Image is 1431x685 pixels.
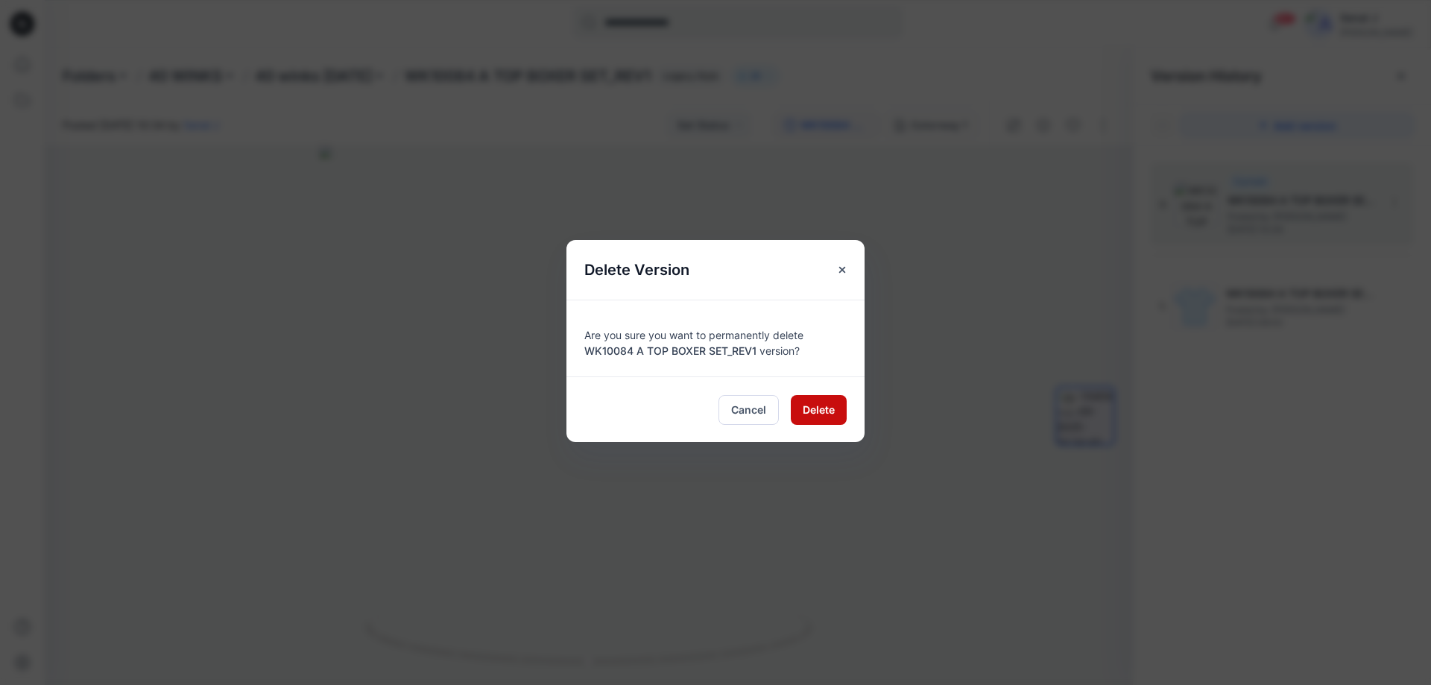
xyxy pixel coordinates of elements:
div: Are you sure you want to permanently delete version? [584,318,847,359]
span: Delete [803,402,835,417]
span: WK10084 A TOP BOXER SET_REV1 [584,344,756,357]
button: Close [829,256,856,283]
h5: Delete Version [566,240,707,300]
button: Delete [791,395,847,425]
span: Cancel [731,402,766,417]
button: Cancel [718,395,779,425]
